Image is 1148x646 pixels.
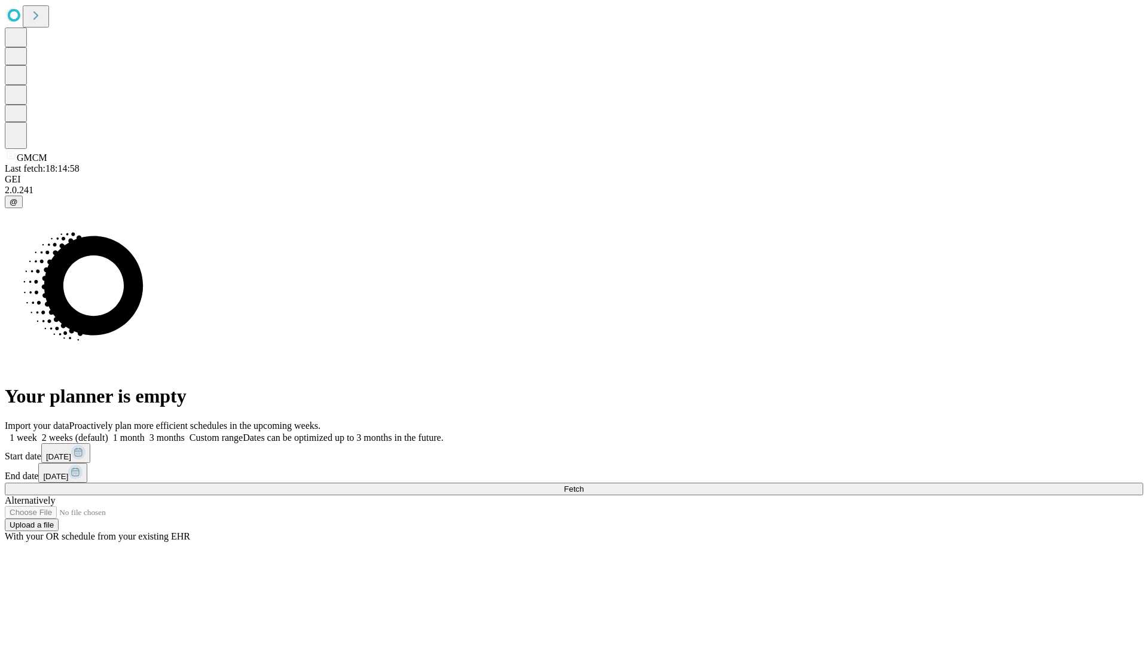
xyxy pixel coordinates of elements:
[564,484,584,493] span: Fetch
[38,463,87,483] button: [DATE]
[190,432,243,443] span: Custom range
[41,443,90,463] button: [DATE]
[5,495,55,505] span: Alternatively
[10,197,18,206] span: @
[17,153,47,163] span: GMCM
[5,385,1143,407] h1: Your planner is empty
[5,174,1143,185] div: GEI
[5,463,1143,483] div: End date
[5,196,23,208] button: @
[5,519,59,531] button: Upload a file
[5,163,80,173] span: Last fetch: 18:14:58
[113,432,145,443] span: 1 month
[243,432,443,443] span: Dates can be optimized up to 3 months in the future.
[10,432,37,443] span: 1 week
[43,472,68,481] span: [DATE]
[46,452,71,461] span: [DATE]
[149,432,185,443] span: 3 months
[5,483,1143,495] button: Fetch
[5,420,69,431] span: Import your data
[42,432,108,443] span: 2 weeks (default)
[5,185,1143,196] div: 2.0.241
[5,443,1143,463] div: Start date
[5,531,190,541] span: With your OR schedule from your existing EHR
[69,420,320,431] span: Proactively plan more efficient schedules in the upcoming weeks.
